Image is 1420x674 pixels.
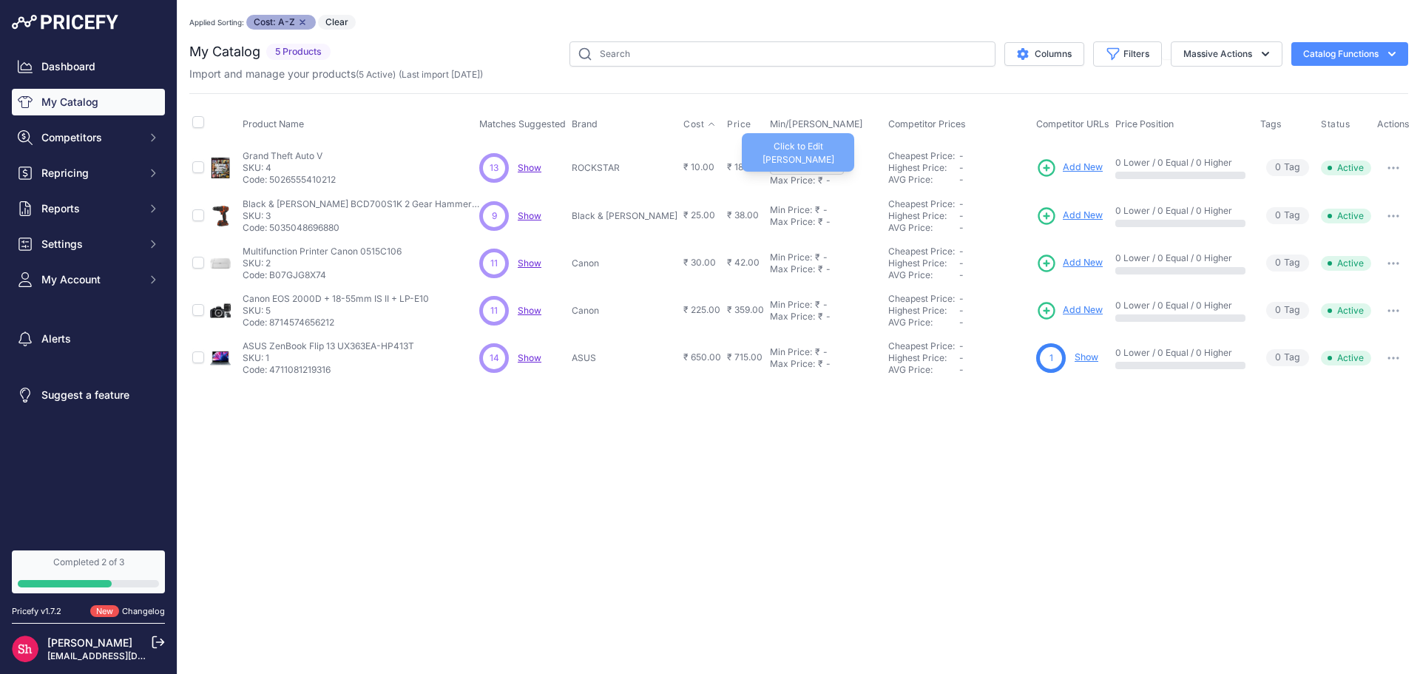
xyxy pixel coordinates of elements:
p: Import and manage your products [189,67,483,81]
div: - [820,252,828,263]
p: Code: B07GJG8X74 [243,269,402,281]
div: AVG Price: [888,364,959,376]
span: Active [1321,303,1371,318]
div: Highest Price: [888,305,959,317]
span: 0 [1275,209,1281,223]
div: Max Price: [770,216,815,228]
span: Tag [1266,207,1309,224]
span: ₹ 715.00 [727,351,763,363]
a: Show [518,257,541,269]
span: Active [1321,351,1371,365]
span: ₹ 18.00 [727,161,757,172]
div: - [820,299,828,311]
div: AVG Price: [888,269,959,281]
span: - [959,222,964,233]
span: 14 [490,351,499,365]
span: Actions [1377,118,1410,129]
p: Multifunction Printer Canon 0515C106 [243,246,402,257]
span: - [959,150,964,161]
span: Add New [1063,161,1103,175]
div: - [820,204,828,216]
span: ₹ 25.00 [683,209,715,220]
p: Black & [PERSON_NAME] BCD700S1K 2 Gear Hammer Drill 18V 1 x 1.5[PERSON_NAME]-ion [243,198,479,210]
span: - [959,364,964,375]
span: ( ) [356,69,396,80]
input: Search [569,41,995,67]
a: Alerts [12,326,165,352]
a: Completed 2 of 3 [12,550,165,593]
span: Product Name [243,118,304,129]
div: Pricefy v1.7.2 [12,605,61,618]
div: AVG Price: [888,174,959,186]
p: SKU: 2 [243,257,402,269]
div: Max Price: [770,175,815,186]
button: Cost [683,118,716,130]
span: Repricing [41,166,138,181]
a: Add New [1036,158,1103,178]
button: Massive Actions [1171,41,1282,67]
div: Min Price: [770,299,812,311]
div: Max Price: [770,358,815,370]
span: 9 [492,209,497,223]
span: Reports [41,201,138,216]
span: Tag [1266,255,1309,272]
a: Cheapest Price: [888,150,955,161]
button: Status [1321,118,1353,130]
a: 5 Active [359,69,393,80]
div: ₹ [818,175,823,186]
span: 13 [490,161,498,175]
a: Cheapest Price: [888,198,955,209]
span: (Last import [DATE]) [399,69,483,80]
p: 0 Lower / 0 Equal / 0 Higher [1115,205,1245,217]
span: - [959,198,964,209]
div: - [823,263,831,275]
span: - [959,352,964,363]
span: 5 Products [266,44,331,61]
button: Competitors [12,124,165,151]
button: Columns [1004,42,1084,66]
span: 0 [1275,303,1281,317]
nav: Sidebar [12,53,165,533]
span: Add New [1063,303,1103,317]
button: Settings [12,231,165,257]
div: ₹ [818,311,823,323]
span: Cost [683,118,704,130]
p: SKU: 5 [243,305,429,317]
span: Price Position [1115,118,1174,129]
a: Dashboard [12,53,165,80]
span: Add New [1063,256,1103,270]
img: Pricefy Logo [12,15,118,30]
div: ₹ [818,263,823,275]
a: Add New [1036,300,1103,321]
a: [EMAIL_ADDRESS][DOMAIN_NAME] [47,650,202,661]
span: 0 [1275,256,1281,270]
div: Highest Price: [888,162,959,174]
span: Status [1321,118,1350,130]
p: Code: 4711081219316 [243,364,414,376]
a: Add New [1036,206,1103,226]
span: ₹ 225.00 [683,304,720,315]
a: [PERSON_NAME] [47,636,132,649]
span: Min/[PERSON_NAME] [770,118,863,129]
span: Competitors [41,130,138,145]
h2: My Catalog [189,41,260,62]
span: Click to Edit [PERSON_NAME] [763,141,834,165]
a: Show [518,305,541,316]
div: ₹ [815,204,820,216]
span: Show [518,352,541,363]
span: Tag [1266,349,1309,366]
a: Show [1075,351,1098,363]
button: Price [727,118,754,130]
div: Completed 2 of 3 [18,556,159,568]
span: Add New [1063,209,1103,223]
p: SKU: 1 [243,352,414,364]
span: 0 [1275,351,1281,365]
span: - [959,340,964,351]
p: ASUS [572,352,677,364]
p: Canon EOS 2000D + 18-55mm IS II + LP-E10 [243,293,429,305]
p: Black & [PERSON_NAME] [572,210,677,222]
div: Highest Price: [888,352,959,364]
button: Reports [12,195,165,222]
a: Suggest a feature [12,382,165,408]
div: Max Price: [770,311,815,323]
